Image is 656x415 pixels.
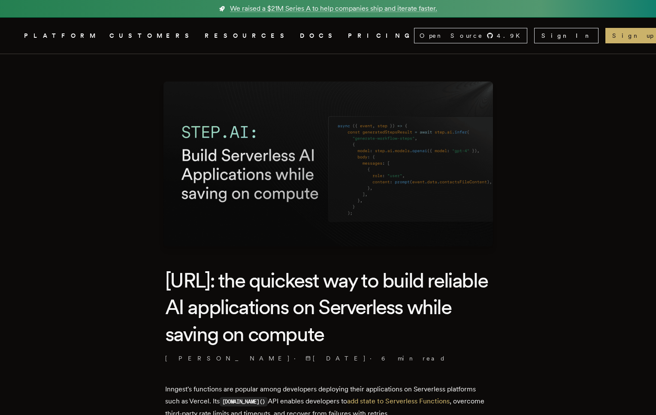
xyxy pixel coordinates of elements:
[165,354,290,363] a: [PERSON_NAME]
[24,30,99,41] button: PLATFORM
[347,397,450,405] a: add state to Serverless Functions
[497,31,525,40] span: 4.9 K
[109,30,194,41] a: CUSTOMERS
[163,82,493,246] img: Featured image for step.ai: the quickest way to build reliable AI applications on Serverless whil...
[348,30,414,41] a: PRICING
[205,30,290,41] button: RESOURCES
[230,3,437,14] span: We raised a $21M Series A to help companies ship and iterate faster.
[300,30,338,41] a: DOCS
[381,354,446,363] span: 6 min read
[534,28,599,43] a: Sign In
[305,354,366,363] span: [DATE]
[220,397,268,406] code: [DOMAIN_NAME]()
[420,31,483,40] span: Open Source
[165,267,491,347] h1: [URL]: the quickest way to build reliable AI applications on Serverless while saving on compute
[165,354,491,363] p: · ·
